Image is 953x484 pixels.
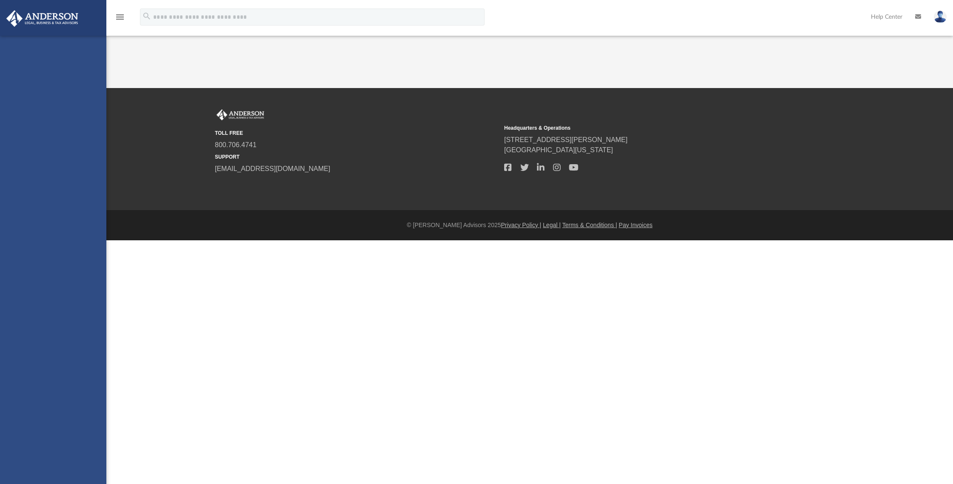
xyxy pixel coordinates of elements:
[215,109,266,120] img: Anderson Advisors Platinum Portal
[106,221,953,230] div: © [PERSON_NAME] Advisors 2025
[504,124,788,132] small: Headquarters & Operations
[619,222,652,228] a: Pay Invoices
[543,222,561,228] a: Legal |
[115,16,125,22] a: menu
[4,10,81,27] img: Anderson Advisors Platinum Portal
[142,11,151,21] i: search
[215,141,257,148] a: 800.706.4741
[115,12,125,22] i: menu
[215,165,330,172] a: [EMAIL_ADDRESS][DOMAIN_NAME]
[562,222,617,228] a: Terms & Conditions |
[215,129,498,137] small: TOLL FREE
[934,11,947,23] img: User Pic
[501,222,542,228] a: Privacy Policy |
[504,146,613,154] a: [GEOGRAPHIC_DATA][US_STATE]
[504,136,628,143] a: [STREET_ADDRESS][PERSON_NAME]
[215,153,498,161] small: SUPPORT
